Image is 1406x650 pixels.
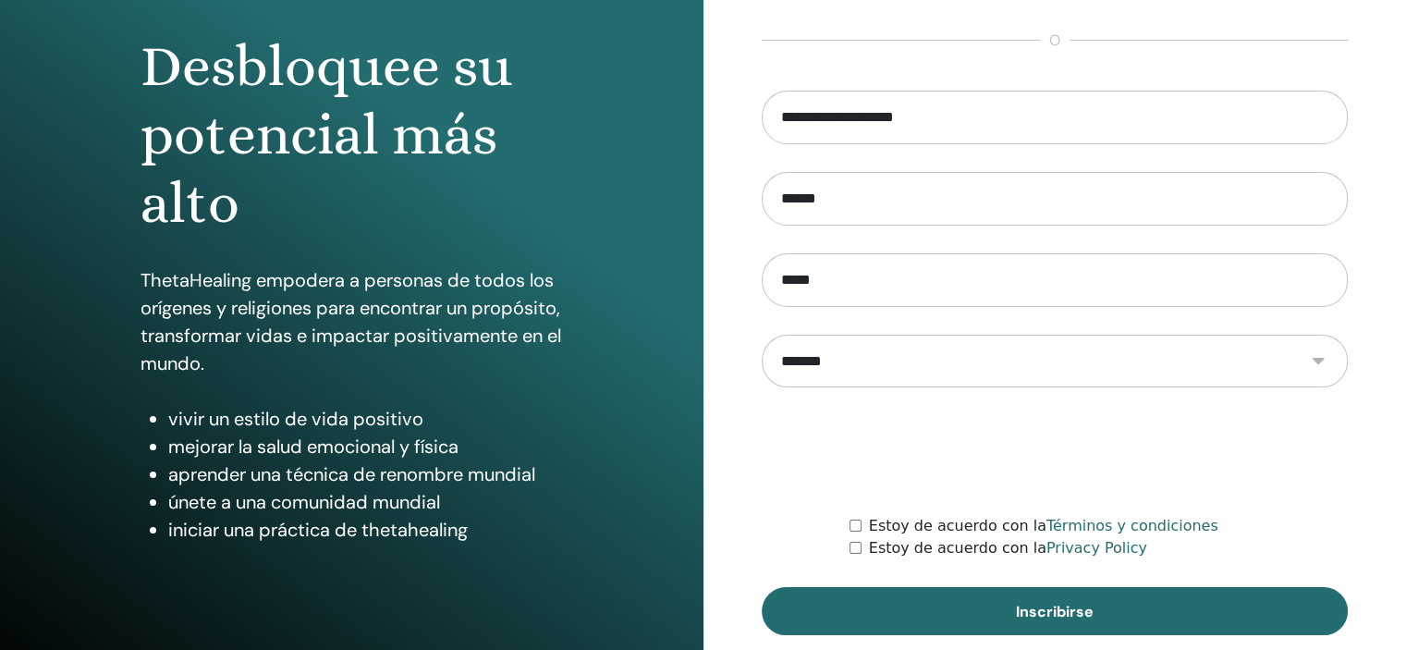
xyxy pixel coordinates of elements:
[1040,30,1070,52] span: o
[762,587,1349,635] button: Inscribirse
[168,433,563,460] li: mejorar la salud emocional y física
[168,460,563,488] li: aprender una técnica de renombre mundial
[168,488,563,516] li: únete a una comunidad mundial
[914,415,1195,487] iframe: reCAPTCHA
[141,266,563,377] p: ThetaHealing empodera a personas de todos los orígenes y religiones para encontrar un propósito, ...
[168,516,563,544] li: iniciar una práctica de thetahealing
[1046,517,1218,534] a: Términos y condiciones
[141,32,563,239] h1: Desbloquee su potencial más alto
[869,537,1147,559] label: Estoy de acuerdo con la
[1016,602,1094,621] span: Inscribirse
[168,405,563,433] li: vivir un estilo de vida positivo
[1046,539,1147,557] a: Privacy Policy
[869,515,1218,537] label: Estoy de acuerdo con la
